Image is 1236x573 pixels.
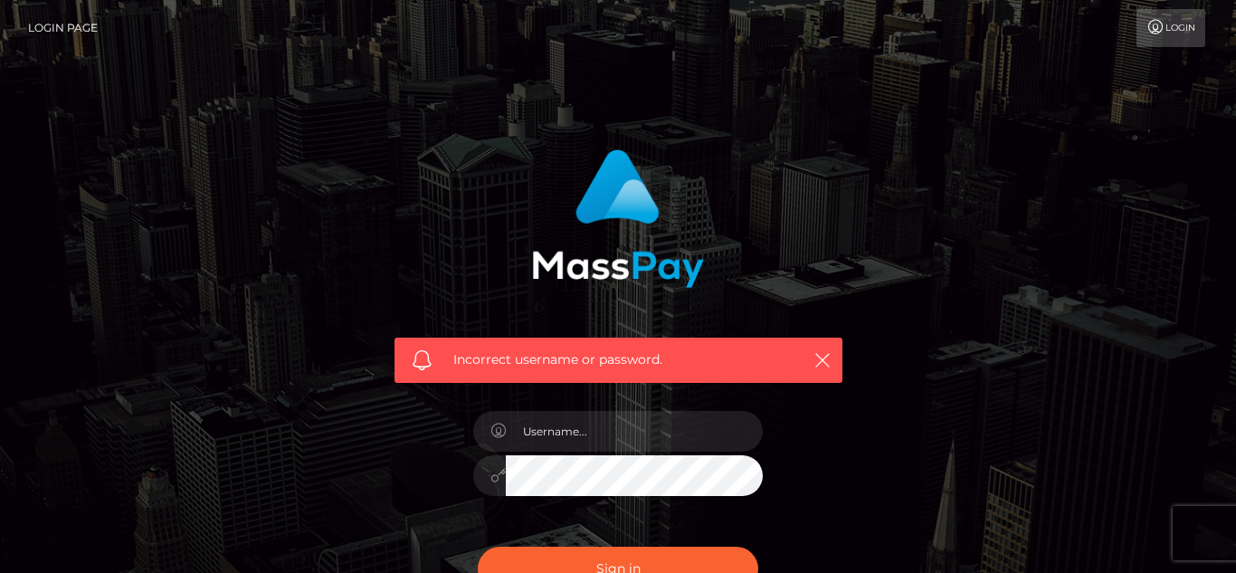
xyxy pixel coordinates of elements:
span: Incorrect username or password. [453,350,784,369]
input: Username... [506,411,763,452]
a: Login [1136,9,1205,47]
a: Login Page [28,9,98,47]
img: MassPay Login [532,149,704,288]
